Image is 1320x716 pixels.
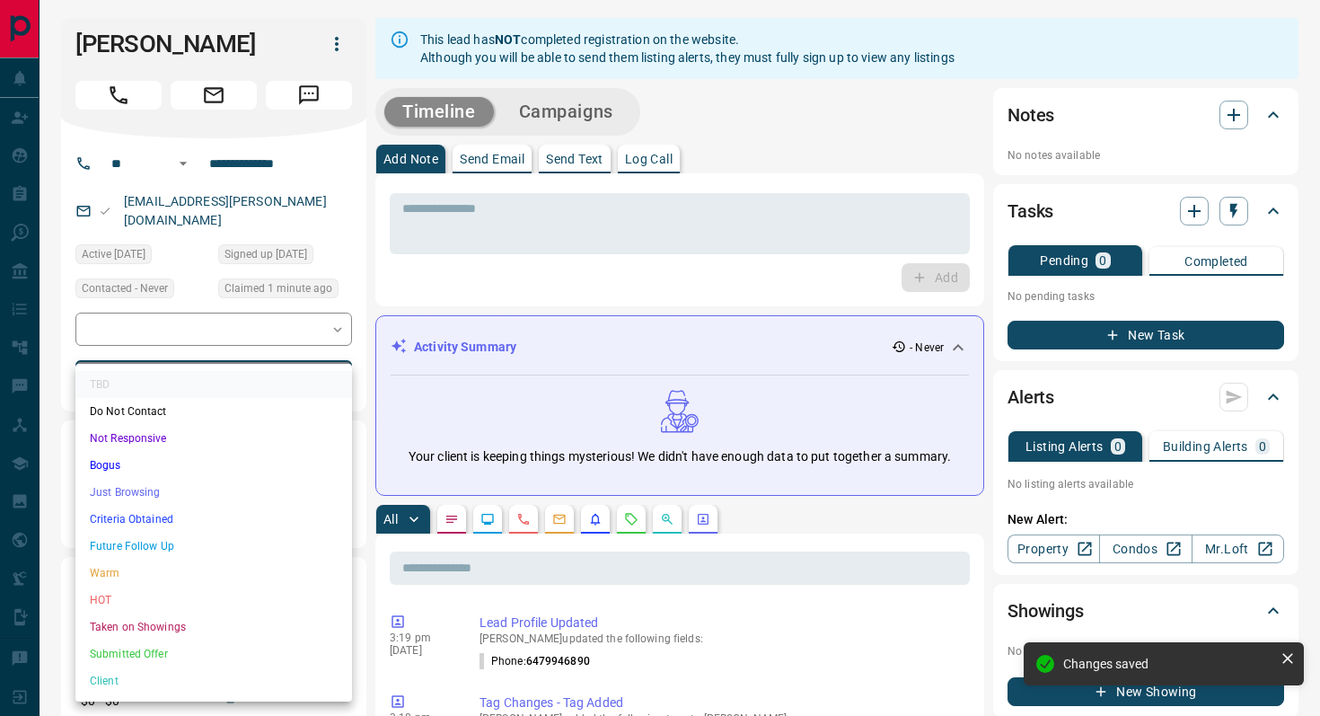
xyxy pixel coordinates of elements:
[75,479,352,506] li: Just Browsing
[75,641,352,667] li: Submitted Offer
[75,667,352,694] li: Client
[75,533,352,560] li: Future Follow Up
[75,452,352,479] li: Bogus
[75,587,352,614] li: HOT
[1063,657,1273,671] div: Changes saved
[75,560,352,587] li: Warm
[75,614,352,641] li: Taken on Showings
[75,506,352,533] li: Criteria Obtained
[75,425,352,452] li: Not Responsive
[75,398,352,425] li: Do Not Contact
